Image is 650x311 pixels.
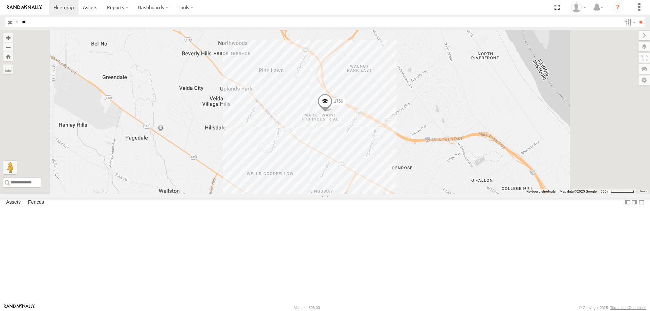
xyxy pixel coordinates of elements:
label: Assets [3,198,24,207]
label: Hide Summary Table [638,198,645,207]
button: Zoom out [3,42,13,52]
button: Zoom in [3,33,13,42]
label: Search Query [14,17,20,27]
div: Michelle Whitehead [569,2,588,13]
button: Drag Pegman onto the map to open Street View [3,161,17,174]
label: Fences [25,198,47,207]
img: rand-logo.svg [7,5,42,10]
i: ? [612,2,623,13]
label: Measure [3,64,13,74]
div: © Copyright 2025 - [579,306,646,310]
button: Map Scale: 500 m per 67 pixels [599,189,636,194]
a: Terms and Conditions [610,306,646,310]
button: Zoom Home [3,52,13,61]
a: Visit our Website [4,304,35,311]
label: Dock Summary Table to the Left [624,198,631,207]
span: 500 m [601,190,610,193]
span: 1756 [334,99,343,104]
label: Dock Summary Table to the Right [631,198,638,207]
span: Map data ©2025 Google [560,190,597,193]
div: Version: 306.00 [294,306,320,310]
label: Map Settings [638,75,650,85]
button: Keyboard shortcuts [526,189,556,194]
label: Search Filter Options [622,17,637,27]
a: Terms (opens in new tab) [640,190,647,193]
